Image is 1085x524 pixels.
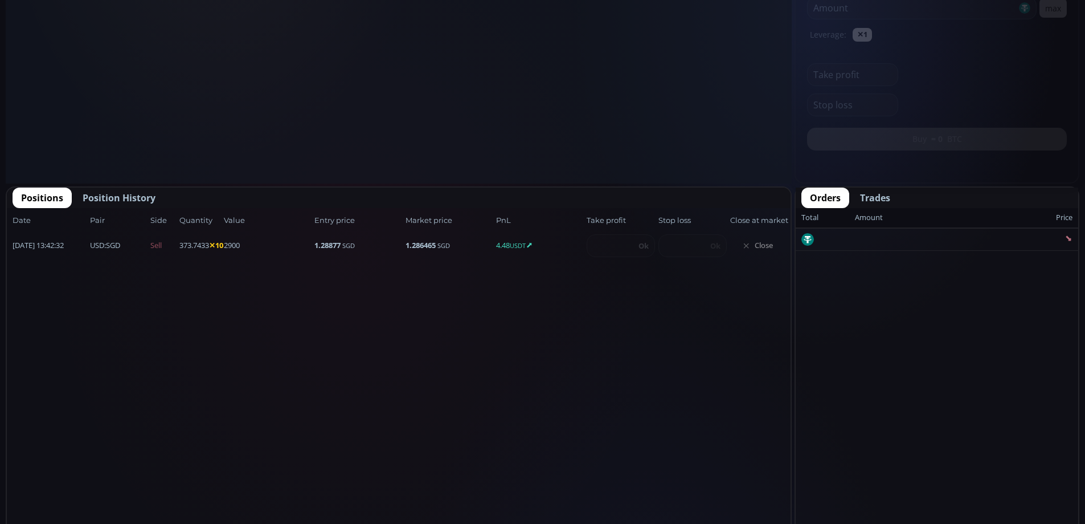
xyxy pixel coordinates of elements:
[496,240,583,251] span: 4.48
[730,215,785,226] span: Close at market
[90,240,120,251] span: :SGD
[860,191,890,205] span: Trades
[342,241,355,250] small: SGD
[851,188,899,208] button: Trades
[83,191,155,205] span: Position History
[801,188,849,208] button: Orders
[587,215,655,226] span: Take profit
[314,240,341,250] b: 1.28877
[883,210,1072,225] div: Price
[224,215,311,226] span: Value
[90,215,147,226] span: Pair
[13,215,87,226] span: Date
[224,240,311,251] span: 2900
[658,215,727,226] span: Stop loss
[74,188,164,208] button: Position History
[150,215,176,226] span: Side
[496,215,583,226] span: PnL
[13,188,72,208] button: Positions
[437,241,450,250] small: SGD
[855,210,883,225] div: Amount
[314,215,402,226] span: Entry price
[801,210,855,225] div: Total
[13,240,87,251] span: [DATE] 13:42:32
[209,240,223,250] b: ✕10
[150,240,176,251] span: Sell
[406,215,493,226] span: Market price
[21,191,63,205] span: Positions
[810,191,841,205] span: Orders
[406,240,436,250] b: 1.286465
[179,240,220,251] span: 373.7433
[510,241,526,250] small: USDT
[90,240,104,250] b: USD
[179,215,220,226] span: Quantity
